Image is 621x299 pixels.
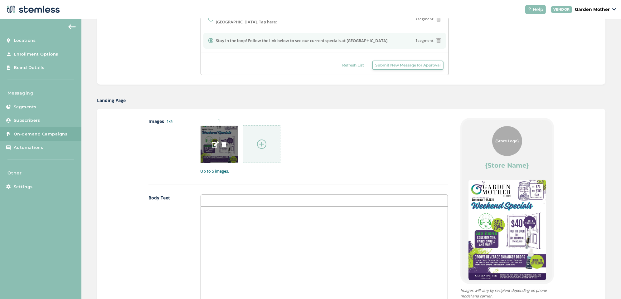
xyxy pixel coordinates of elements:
[68,24,76,29] img: icon-arrow-back-accent-c549486e.svg
[415,38,418,43] strong: 1
[97,97,126,104] label: Landing Page
[201,118,238,123] small: 1
[485,161,529,170] label: {Store Name}
[533,6,543,13] span: Help
[468,180,546,280] img: 9k=
[342,62,364,68] span: Refresh List
[14,104,36,110] span: Segments
[5,3,60,16] img: logo-dark-0685b13c.svg
[14,145,43,151] span: Automations
[14,51,58,57] span: Enrollment Options
[415,16,418,22] strong: 1
[575,6,610,13] p: Garden Mother
[528,7,531,11] img: icon-help-white-03924b79.svg
[590,269,621,299] iframe: Chat Widget
[148,118,188,174] label: Images
[339,61,367,70] button: Refresh List
[216,38,389,44] label: Stay in the loop! Follow the link below to see our current specials at [GEOGRAPHIC_DATA].
[14,117,40,124] span: Subscribers
[14,65,45,71] span: Brand Details
[201,168,448,174] label: Up to 5 images.
[167,119,172,124] label: 1/5
[415,38,434,43] span: segment
[14,37,36,44] span: Locations
[375,62,440,68] span: Submit New Message for Approval
[415,16,434,22] span: segment
[221,142,227,147] img: icon-trash-fat-white-4524e9a1.svg
[257,140,266,149] img: icon-circle-plus-45441306.svg
[495,138,519,144] span: {Store Logo}
[212,141,219,148] img: icon-edit-fat-white-3c606344.svg
[612,8,616,11] img: icon_down-arrow-small-66adaf34.svg
[14,131,68,137] span: On-demand Campaigns
[460,288,554,299] p: Images will vary by recipient depending on phone model and carrier.
[14,184,33,190] span: Settings
[372,61,444,70] button: Submit New Message for Approval
[216,13,415,25] label: Thank you for being you! To celebrate, check out what goodies we have in store at [GEOGRAPHIC_DAT...
[551,6,572,13] div: VENDOR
